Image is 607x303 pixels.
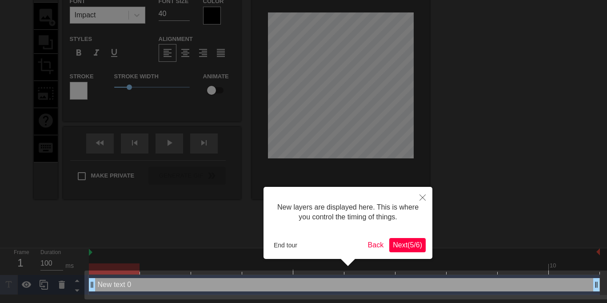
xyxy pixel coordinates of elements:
[270,238,301,252] button: End tour
[389,238,426,252] button: Next
[270,194,426,231] div: New layers are displayed here. This is where you control the timing of things.
[364,238,387,252] button: Back
[413,187,432,207] button: Close
[393,241,422,249] span: Next ( 5 / 6 )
